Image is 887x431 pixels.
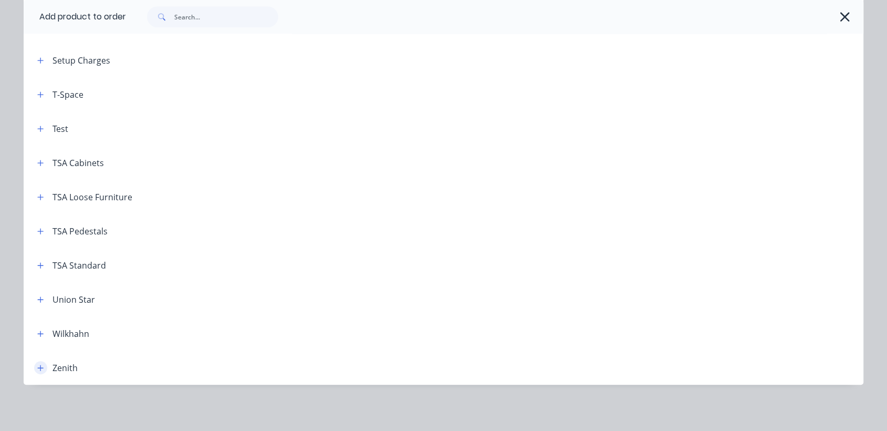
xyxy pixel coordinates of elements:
div: T-Space [52,88,83,101]
div: Test [52,122,68,135]
div: TSA Cabinets [52,157,104,169]
div: Wilkhahn [52,327,89,340]
div: Zenith [52,362,78,374]
div: Setup Charges [52,54,110,67]
div: TSA Pedestals [52,225,108,238]
div: TSA Loose Furniture [52,191,132,203]
div: Union Star [52,293,95,306]
input: Search... [174,6,278,27]
div: TSA Standard [52,259,106,272]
